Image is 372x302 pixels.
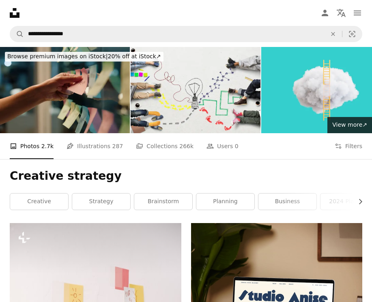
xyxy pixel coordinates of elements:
[10,8,19,18] a: Home — Unsplash
[317,5,333,21] a: Log in / Sign up
[134,194,192,210] a: brainstorm
[179,142,194,151] span: 266k
[10,26,24,42] button: Search Unsplash
[332,121,367,128] span: View more ↗
[72,194,130,210] a: strategy
[342,26,362,42] button: Visual search
[206,133,239,159] a: Users 0
[131,47,260,133] img: Teamwork of the staff
[10,194,68,210] a: creative
[112,142,123,151] span: 287
[335,133,362,159] button: Filters
[67,133,123,159] a: Illustrations 287
[136,133,194,159] a: Collections 266k
[5,52,163,62] div: 20% off at iStock ↗
[353,194,362,210] button: scroll list to the right
[258,194,316,210] a: business
[333,5,349,21] button: Language
[235,142,239,151] span: 0
[7,53,108,60] span: Browse premium images on iStock |
[10,169,362,183] h1: Creative strategy
[196,194,254,210] a: planning
[10,26,362,42] form: Find visuals sitewide
[349,5,366,21] button: Menu
[327,117,372,133] a: View more↗
[324,26,342,42] button: Clear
